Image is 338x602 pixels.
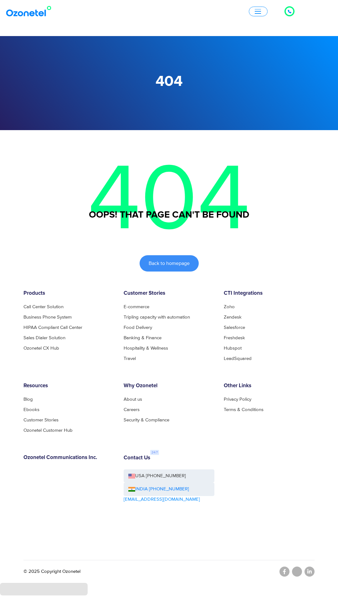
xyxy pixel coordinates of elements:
[124,418,169,422] a: Security & Compliance
[124,496,200,503] a: [EMAIL_ADDRESS][DOMAIN_NAME]
[224,356,252,361] a: LeadSquared
[23,383,114,389] h6: Resources
[23,407,39,412] a: Ebooks
[124,469,214,483] a: USA [PHONE_NUMBER]
[224,397,251,402] a: Privacy Policy
[128,487,135,492] img: ind-flag.png
[124,383,214,389] h6: Why Ozonetel
[128,474,135,478] img: us-flag.png
[23,209,315,221] h3: Oops! That page can't be found
[124,346,168,351] a: Hospitality & Wellness
[124,397,142,402] a: About us
[23,568,80,575] p: © 2025 Copyright Ozonetel
[124,356,136,361] a: Travel
[23,455,114,461] h6: Ozonetel Communications Inc.
[224,290,315,297] h6: CTI Integrations
[23,418,59,422] a: Customer Stories
[23,130,315,271] p: 404
[224,407,264,412] a: Terms & Conditions
[224,335,245,340] a: Freshdesk
[124,290,214,297] h6: Customer Stories
[23,304,64,309] a: Call Center Solution
[124,304,149,309] a: E-commerce
[23,325,82,330] a: HIPAA Compliant Call Center
[224,383,315,389] h6: Other Links
[128,486,189,493] a: INDIA [PHONE_NUMBER]
[23,335,65,340] a: Sales Dialer Solution
[23,428,73,433] a: Ozonetel Customer Hub
[124,335,161,340] a: Banking & Finance
[224,304,235,309] a: Zoho
[124,315,190,319] a: Tripling capacity with automation
[140,255,199,272] a: Back to homepage
[23,73,315,90] h1: 404
[224,315,242,319] a: Zendesk
[224,346,242,351] a: Hubspot
[23,290,114,297] h6: Products
[23,397,33,402] a: Blog
[124,455,150,461] h6: Contact Us
[224,325,245,330] a: Salesforce
[23,346,59,351] a: Ozonetel CX Hub
[23,315,72,319] a: Business Phone System
[124,407,140,412] a: Careers
[124,325,152,330] a: Food Delivery
[149,261,190,266] span: Back to homepage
